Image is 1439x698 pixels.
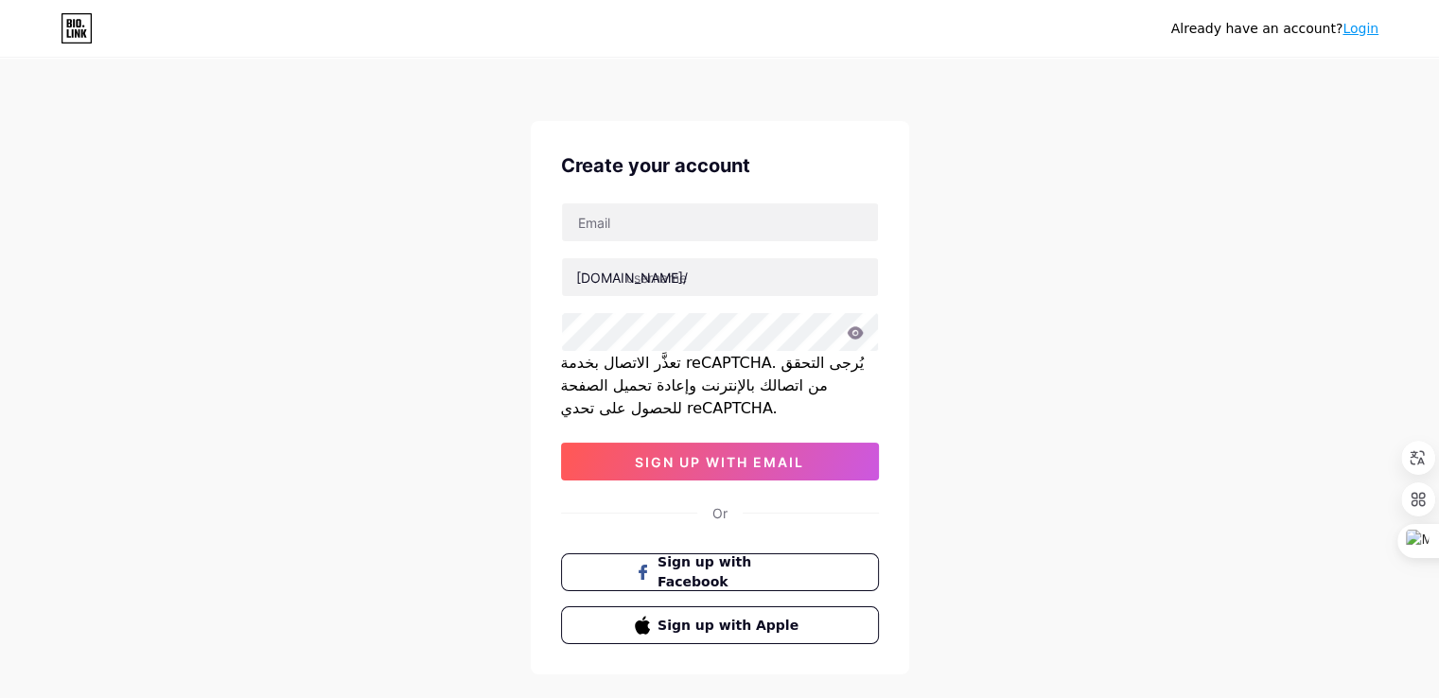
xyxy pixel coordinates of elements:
button: sign up with email [561,443,879,480]
div: Create your account [561,151,879,180]
input: Email [562,203,878,241]
button: Sign up with Apple [561,606,879,644]
button: Sign up with Facebook [561,553,879,591]
span: sign up with email [635,454,804,470]
div: تعذَّر الاتصال بخدمة reCAPTCHA. يُرجى التحقق من اتصالك بالإنترنت وإعادة تحميل الصفحة للحصول على ت... [561,352,879,420]
input: username [562,258,878,296]
div: Already have an account? [1171,19,1378,39]
div: [DOMAIN_NAME]/ [576,268,688,288]
span: Sign up with Apple [658,616,804,636]
div: Or [712,503,728,523]
a: Login [1342,21,1378,36]
span: Sign up with Facebook [658,552,804,592]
